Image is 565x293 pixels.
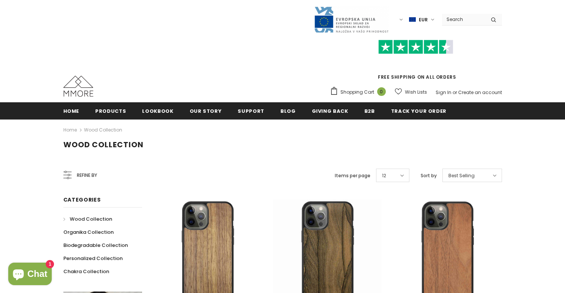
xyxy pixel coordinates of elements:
[314,6,389,33] img: Javni Razpis
[63,139,144,150] span: Wood Collection
[238,102,264,119] a: support
[421,172,437,179] label: Sort by
[95,108,126,115] span: Products
[312,108,348,115] span: Giving back
[70,215,112,223] span: Wood Collection
[448,172,475,179] span: Best Selling
[442,14,485,25] input: Search Site
[238,108,264,115] span: support
[391,102,447,119] a: Track your order
[63,212,112,226] a: Wood Collection
[378,40,453,54] img: Trust Pilot Stars
[419,16,428,24] span: EUR
[142,102,173,119] a: Lookbook
[458,89,502,96] a: Create an account
[190,102,222,119] a: Our Story
[335,172,370,179] label: Items per page
[63,226,114,239] a: Organika Collection
[364,108,375,115] span: B2B
[280,108,296,115] span: Blog
[63,268,109,275] span: Chakra Collection
[190,108,222,115] span: Our Story
[63,265,109,278] a: Chakra Collection
[312,102,348,119] a: Giving back
[63,76,93,97] img: MMORE Cases
[63,196,101,203] span: Categories
[377,87,386,96] span: 0
[395,85,427,99] a: Wish Lists
[63,242,128,249] span: Biodegradable Collection
[63,102,79,119] a: Home
[364,102,375,119] a: B2B
[63,126,77,135] a: Home
[6,263,54,287] inbox-online-store-chat: Shopify online store chat
[391,108,447,115] span: Track your order
[436,89,451,96] a: Sign In
[63,229,114,236] span: Organika Collection
[330,54,502,73] iframe: Customer reviews powered by Trustpilot
[340,88,374,96] span: Shopping Cart
[280,102,296,119] a: Blog
[63,252,123,265] a: Personalized Collection
[63,255,123,262] span: Personalized Collection
[453,89,457,96] span: or
[314,16,389,22] a: Javni Razpis
[405,88,427,96] span: Wish Lists
[142,108,173,115] span: Lookbook
[330,43,502,80] span: FREE SHIPPING ON ALL ORDERS
[95,102,126,119] a: Products
[330,87,390,98] a: Shopping Cart 0
[63,239,128,252] a: Biodegradable Collection
[84,127,122,133] a: Wood Collection
[382,172,386,179] span: 12
[77,171,97,179] span: Refine by
[63,108,79,115] span: Home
